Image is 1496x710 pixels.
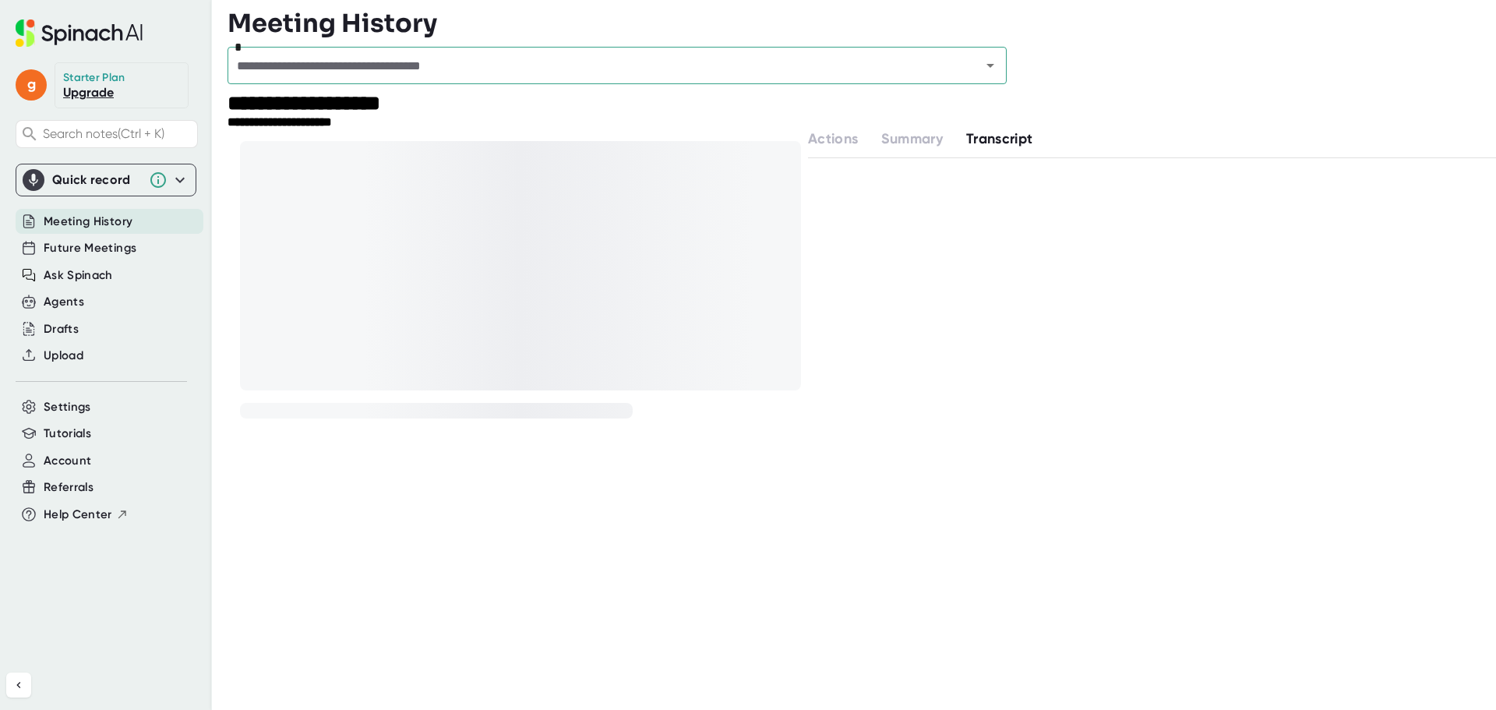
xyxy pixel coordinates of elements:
button: Collapse sidebar [6,673,31,698]
button: Help Center [44,506,129,524]
button: Agents [44,293,84,311]
a: Upgrade [63,85,114,100]
button: Summary [881,129,942,150]
button: Drafts [44,320,79,338]
button: Upload [44,347,83,365]
span: Actions [808,130,858,147]
div: Quick record [23,164,189,196]
button: Tutorials [44,425,91,443]
button: Referrals [44,479,93,496]
span: Help Center [44,506,112,524]
span: Search notes (Ctrl + K) [43,126,193,141]
button: Future Meetings [44,239,136,257]
span: g [16,69,47,101]
button: Ask Spinach [44,267,113,284]
span: Summary [881,130,942,147]
span: Transcript [966,130,1033,147]
iframe: Intercom live chat [1443,657,1480,694]
h3: Meeting History [228,9,437,38]
button: Settings [44,398,91,416]
button: Transcript [966,129,1033,150]
button: Open [979,55,1001,76]
button: Actions [808,129,858,150]
div: Quick record [52,172,141,188]
button: Account [44,452,91,470]
button: Meeting History [44,213,132,231]
div: Starter Plan [63,71,125,85]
